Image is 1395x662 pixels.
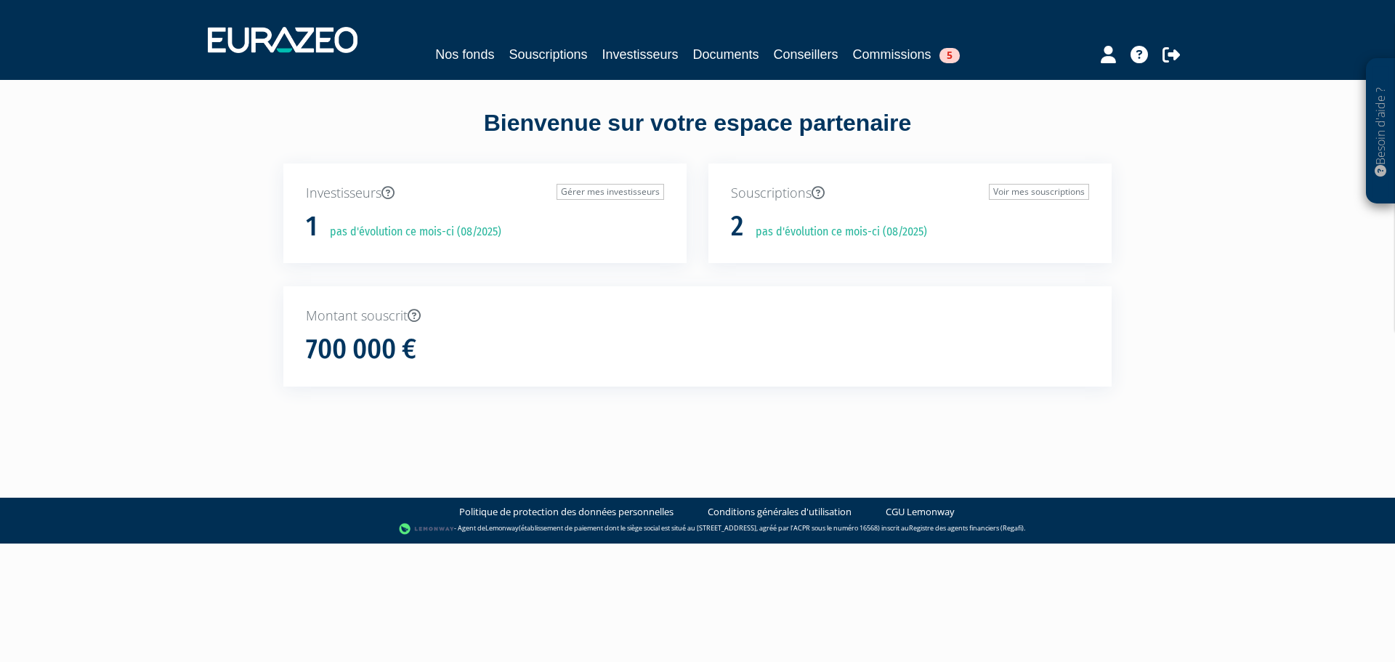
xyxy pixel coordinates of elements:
a: Voir mes souscriptions [989,184,1089,200]
a: Lemonway [485,523,519,533]
p: pas d'évolution ce mois-ci (08/2025) [745,224,927,241]
a: Souscriptions [509,44,587,65]
p: Besoin d'aide ? [1372,66,1389,197]
div: Bienvenue sur votre espace partenaire [272,107,1123,164]
h1: 1 [306,211,318,242]
a: Nos fonds [435,44,494,65]
p: Montant souscrit [306,307,1089,326]
div: - Agent de (établissement de paiement dont le siège social est situé au [STREET_ADDRESS], agréé p... [15,522,1380,536]
a: Registre des agents financiers (Regafi) [909,523,1024,533]
p: Investisseurs [306,184,664,203]
p: pas d'évolution ce mois-ci (08/2025) [320,224,501,241]
span: 5 [939,48,960,63]
a: Investisseurs [602,44,678,65]
img: 1732889491-logotype_eurazeo_blanc_rvb.png [208,27,357,53]
h1: 700 000 € [306,334,416,365]
a: Politique de protection des données personnelles [459,505,674,519]
img: logo-lemonway.png [399,522,455,536]
h1: 2 [731,211,743,242]
a: Documents [693,44,759,65]
a: Conseillers [774,44,838,65]
p: Souscriptions [731,184,1089,203]
a: Gérer mes investisseurs [557,184,664,200]
a: Commissions5 [853,44,960,65]
a: CGU Lemonway [886,505,955,519]
a: Conditions générales d'utilisation [708,505,852,519]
